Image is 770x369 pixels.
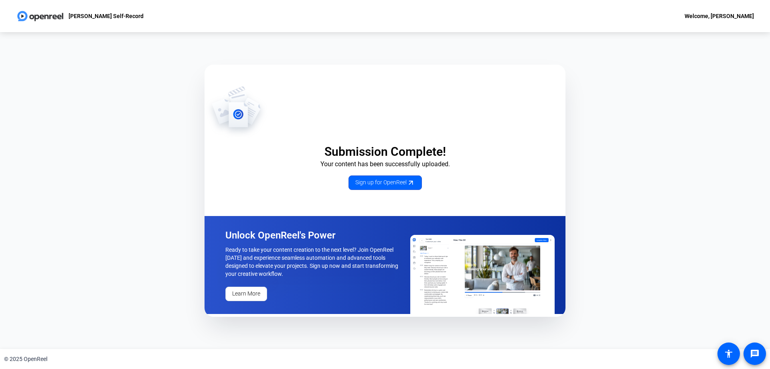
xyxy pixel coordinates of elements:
[4,355,47,363] div: © 2025 OpenReel
[355,178,415,187] span: Sign up for OpenReel
[225,287,267,301] a: Learn More
[225,229,401,242] p: Unlock OpenReel's Power
[205,159,565,169] p: Your content has been successfully uploaded.
[724,349,734,359] mat-icon: accessibility
[16,8,65,24] img: OpenReel logo
[750,349,760,359] mat-icon: message
[410,235,555,314] img: OpenReel
[225,246,401,278] p: Ready to take your content creation to the next level? Join OpenReel [DATE] and experience seamle...
[205,144,565,159] p: Submission Complete!
[685,11,754,21] div: Welcome, [PERSON_NAME]
[349,175,422,190] a: Sign up for OpenReel
[205,86,268,138] img: OpenReel
[232,289,260,298] span: Learn More
[69,11,144,21] p: [PERSON_NAME] Self-Record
